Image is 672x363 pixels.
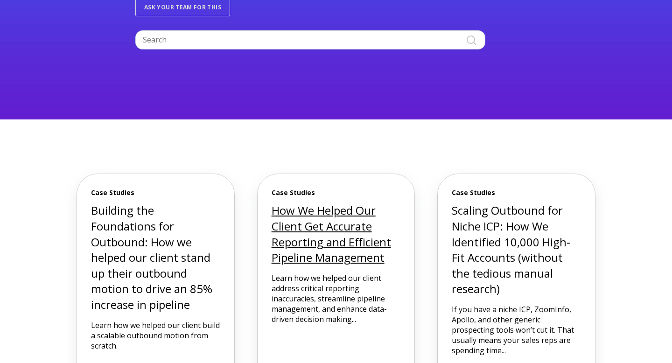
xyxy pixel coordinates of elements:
[452,202,570,296] a: Scaling Outbound for Niche ICP: How We Identified 10,000 High-Fit Accounts (without the tedious m...
[91,202,212,312] a: Building the Foundations for Outbound: How we helped our client stand up their outbound motion to...
[135,30,485,49] input: Search
[272,202,391,265] a: How We Helped Our Client Get Accurate Reporting and Efficient Pipeline Management
[452,188,581,197] span: Case Studies
[91,320,220,351] p: Learn how we helped our client build a scalable outbound motion from scratch.
[272,273,401,324] p: Learn how we helped our client address critical reporting inaccuracies, streamline pipeline manag...
[272,188,401,197] span: Case Studies
[452,304,581,356] p: If you have a niche ICP, ZoomInfo, Apollo, and other generic prospecting tools won’t cut it. That...
[91,188,220,197] span: Case Studies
